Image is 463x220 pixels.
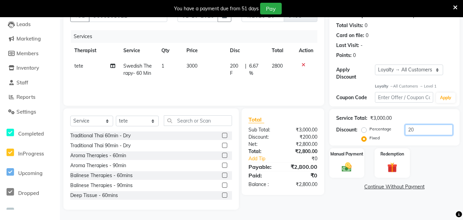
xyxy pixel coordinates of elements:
[361,42,363,49] div: -
[295,43,317,58] th: Action
[16,108,36,115] span: Settings
[2,108,58,116] a: Settings
[436,93,455,103] button: Apply
[336,22,363,29] div: Total Visits:
[182,43,226,58] th: Price
[384,161,400,174] img: _gift.svg
[18,190,39,196] span: Dropped
[375,83,453,89] div: All Customers → Level 1
[375,92,433,103] input: Enter Offer / Coupon Code
[336,52,352,59] div: Points:
[283,148,322,155] div: ₹2,800.00
[369,135,380,141] label: Fixed
[245,62,246,77] span: |
[123,63,152,76] span: Swedish Therapy- 60 Min
[283,141,322,148] div: ₹2,800.00
[16,79,28,86] span: Staff
[283,181,322,188] div: ₹2,800.00
[339,161,355,173] img: _cash.svg
[230,62,242,77] span: 200 F
[336,126,357,134] div: Discount:
[71,30,322,43] div: Services
[16,94,35,100] span: Reports
[70,132,131,139] div: Traditional Thai 60min - Dry
[18,209,40,216] span: Tentative
[119,43,157,58] th: Service
[16,21,31,27] span: Leads
[380,151,404,157] label: Redemption
[283,171,322,180] div: ₹0
[186,63,197,69] span: 3000
[366,32,368,39] div: 0
[70,182,133,189] div: Balinese Therapies - 90mins
[370,115,392,122] div: ₹3,000.00
[336,115,367,122] div: Service Total:
[272,63,283,69] span: 2800
[375,84,393,89] strong: Loyalty →
[336,66,375,81] div: Apply Discount
[16,35,41,42] span: Marketing
[330,151,363,157] label: Manual Payment
[164,115,232,126] input: Search or Scan
[70,172,133,179] div: Balinese Therapies - 60mins
[365,22,367,29] div: 0
[70,162,126,169] div: Aroma Therapies - 90min
[353,52,356,59] div: 0
[283,134,322,141] div: ₹200.00
[18,170,42,176] span: Upcoming
[260,3,282,14] button: Pay
[331,183,458,190] a: Continue Without Payment
[18,150,44,157] span: InProgress
[161,63,164,69] span: 1
[70,43,119,58] th: Therapist
[283,126,322,134] div: ₹3,000.00
[157,43,182,58] th: Qty
[336,94,375,101] div: Coupon Code
[243,148,283,155] div: Total:
[243,134,283,141] div: Discount:
[2,93,58,101] a: Reports
[336,32,364,39] div: Card on file:
[16,65,39,71] span: Inventory
[70,142,131,149] div: Traditional Thai 90min - Dry
[2,35,58,43] a: Marketing
[248,116,264,123] span: Total
[2,50,58,58] a: Members
[243,181,283,188] div: Balance :
[268,43,295,58] th: Total
[2,21,58,28] a: Leads
[74,63,83,69] span: tete
[369,126,391,132] label: Percentage
[283,163,322,171] div: ₹2,800.00
[16,50,38,57] span: Members
[70,152,126,159] div: Aroma Therapies - 60min
[243,126,283,134] div: Sub Total:
[226,43,268,58] th: Disc
[243,141,283,148] div: Net:
[70,192,118,199] div: Deep Tissue - 60mins
[249,62,264,77] span: 6.67 %
[243,163,283,171] div: Payable:
[243,171,283,180] div: Paid:
[174,5,259,12] div: You have a payment due from 51 days
[2,79,58,87] a: Staff
[336,42,359,49] div: Last Visit:
[290,155,322,162] div: ₹0
[2,64,58,72] a: Inventory
[18,130,44,137] span: Completed
[243,155,289,162] a: Add Tip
